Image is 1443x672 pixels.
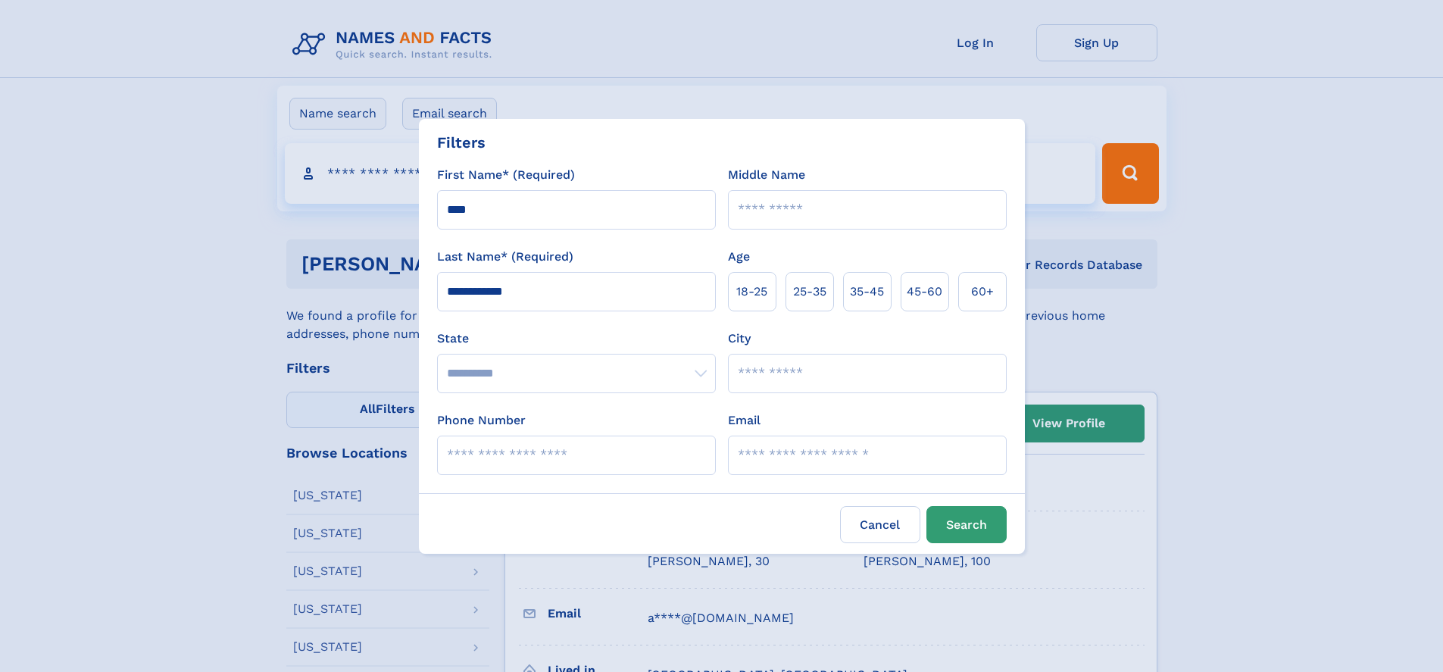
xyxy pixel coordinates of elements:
[850,283,884,301] span: 35‑45
[437,166,575,184] label: First Name* (Required)
[728,166,805,184] label: Middle Name
[840,506,920,543] label: Cancel
[728,411,761,430] label: Email
[793,283,826,301] span: 25‑35
[437,411,526,430] label: Phone Number
[437,131,486,154] div: Filters
[971,283,994,301] span: 60+
[728,248,750,266] label: Age
[437,330,716,348] label: State
[926,506,1007,543] button: Search
[437,248,573,266] label: Last Name* (Required)
[907,283,942,301] span: 45‑60
[736,283,767,301] span: 18‑25
[728,330,751,348] label: City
